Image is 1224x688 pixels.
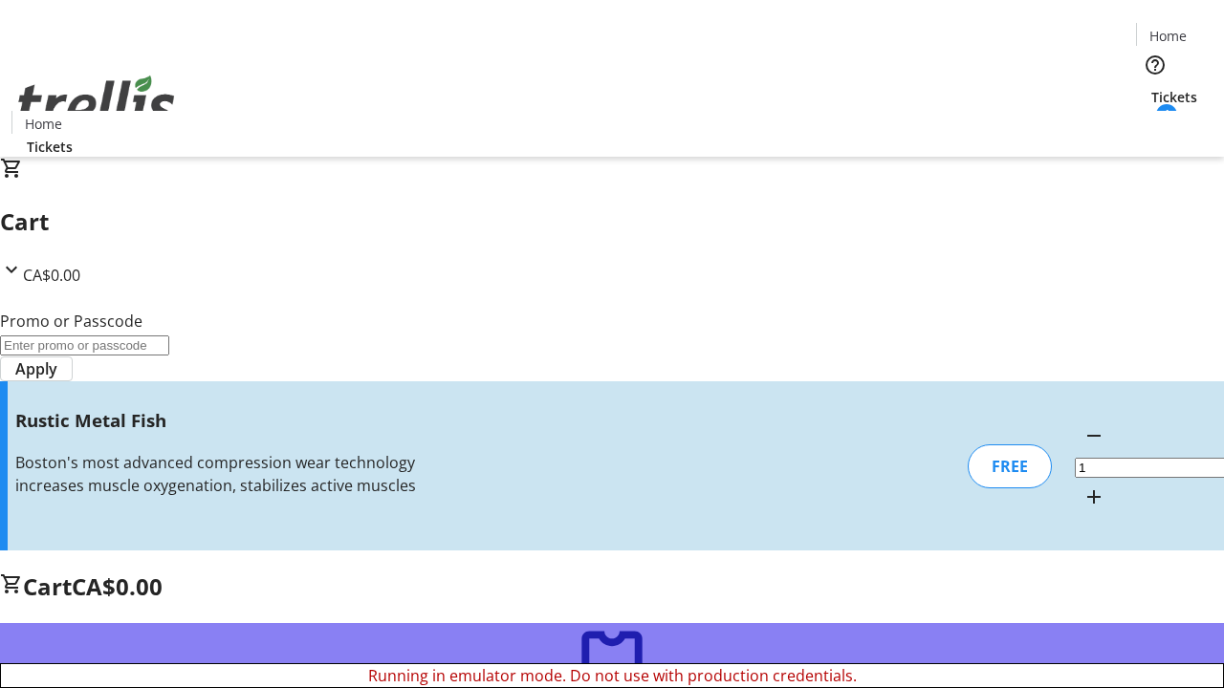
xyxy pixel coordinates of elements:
span: Tickets [27,137,73,157]
a: Home [12,114,74,134]
img: Orient E2E Organization 9pommipGZ3's Logo [11,54,182,150]
span: Home [25,114,62,134]
a: Tickets [11,137,88,157]
div: FREE [968,444,1052,488]
button: Cart [1136,107,1174,145]
button: Help [1136,46,1174,84]
button: Increment by one [1075,478,1113,516]
a: Tickets [1136,87,1213,107]
span: CA$0.00 [23,265,80,286]
h3: Rustic Metal Fish [15,407,433,434]
span: Tickets [1151,87,1197,107]
a: Home [1137,26,1198,46]
span: CA$0.00 [72,570,163,602]
div: Boston's most advanced compression wear technology increases muscle oxygenation, stabilizes activ... [15,451,433,497]
span: Home [1149,26,1187,46]
span: Apply [15,357,57,380]
button: Decrement by one [1075,417,1113,455]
